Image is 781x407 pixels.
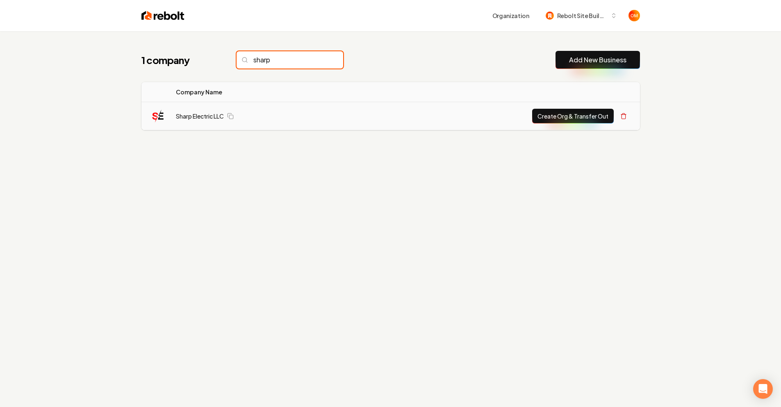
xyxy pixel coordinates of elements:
[753,379,773,399] div: Open Intercom Messenger
[557,11,607,20] span: Rebolt Site Builder
[487,8,534,23] button: Organization
[532,109,614,123] button: Create Org & Transfer Out
[546,11,554,20] img: Rebolt Site Builder
[151,110,164,123] img: Sharp Electric LLC logo
[628,10,640,21] button: Open user button
[141,53,220,66] h1: 1 company
[569,55,626,65] a: Add New Business
[169,82,348,102] th: Company Name
[141,10,184,21] img: Rebolt Logo
[237,51,343,69] input: Search...
[176,112,224,120] a: Sharp Electric LLC
[628,10,640,21] img: Omar Molai
[556,51,640,69] button: Add New Business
